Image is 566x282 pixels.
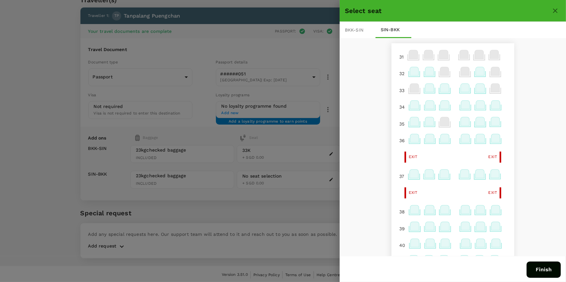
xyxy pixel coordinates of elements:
span: Exit [409,154,417,160]
button: close [550,5,561,16]
span: Exit [488,190,497,196]
span: Exit [488,154,497,160]
div: 35 [397,118,407,130]
div: 39 [397,223,407,235]
div: 36 [397,135,407,146]
div: 38 [397,206,407,218]
div: SIN - BKK [375,22,411,38]
span: Exit [409,190,417,196]
div: 31 [397,51,406,63]
button: Finish [527,262,561,278]
div: 37 [397,170,407,182]
div: 34 [397,101,407,113]
div: 32 [397,68,407,79]
div: 33 [397,85,407,96]
div: Select seat [345,6,550,16]
div: BKK - SIN [340,22,375,38]
div: 40 [397,239,408,251]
